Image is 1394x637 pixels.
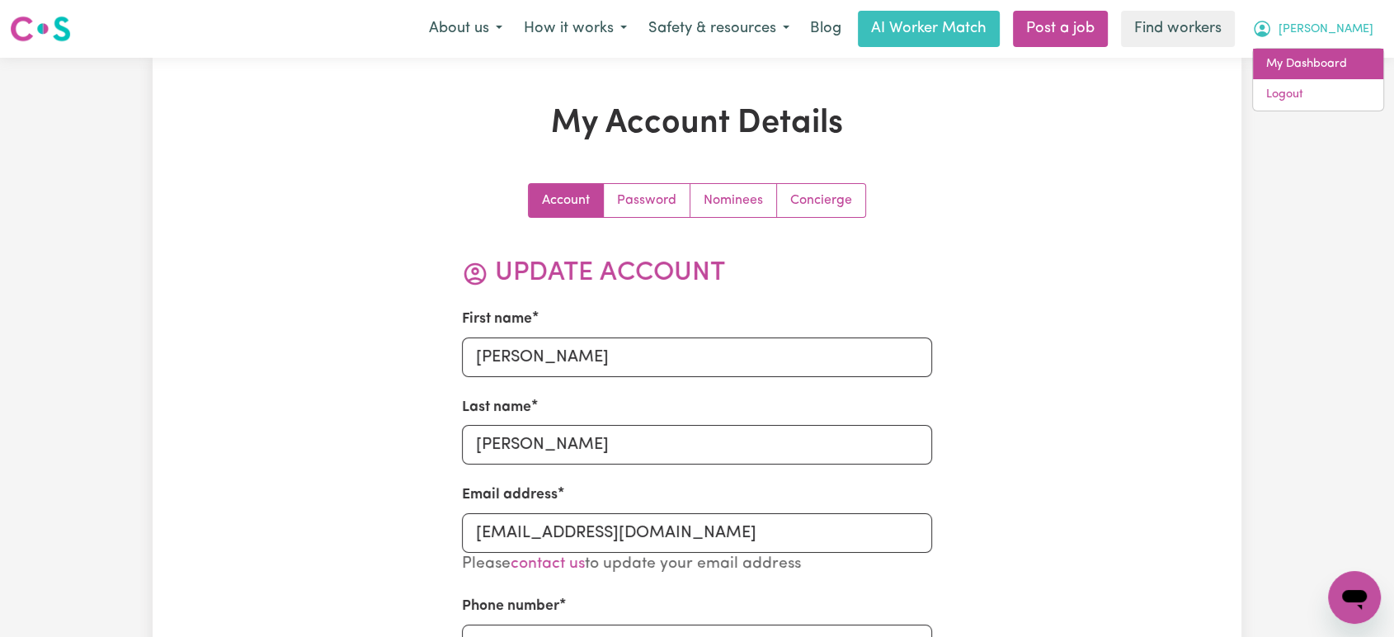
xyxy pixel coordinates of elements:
a: Update account manager [777,184,865,217]
a: My Dashboard [1253,49,1383,80]
h1: My Account Details [344,104,1050,144]
input: e.g. beth.childs@gmail.com [462,513,933,553]
div: My Account [1252,48,1384,111]
label: Last name [462,397,531,418]
label: Email address [462,484,558,506]
button: Safety & resources [638,12,800,46]
a: Logout [1253,79,1383,111]
a: Update your account [529,184,604,217]
a: Blog [800,11,851,47]
label: First name [462,309,532,330]
button: About us [418,12,513,46]
a: Careseekers logo [10,10,71,48]
img: Careseekers logo [10,14,71,44]
p: Please to update your email address [462,553,933,577]
span: [PERSON_NAME] [1279,21,1373,39]
button: My Account [1241,12,1384,46]
input: e.g. Beth [462,337,933,377]
h2: Update Account [462,257,933,289]
a: AI Worker Match [858,11,1000,47]
a: Update your nominees [690,184,777,217]
a: contact us [511,556,585,572]
button: How it works [513,12,638,46]
label: Phone number [462,596,559,617]
a: Post a job [1013,11,1108,47]
a: Update your password [604,184,690,217]
input: e.g. Childs [462,425,933,465]
a: Find workers [1121,11,1235,47]
iframe: Button to launch messaging window [1328,571,1381,624]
